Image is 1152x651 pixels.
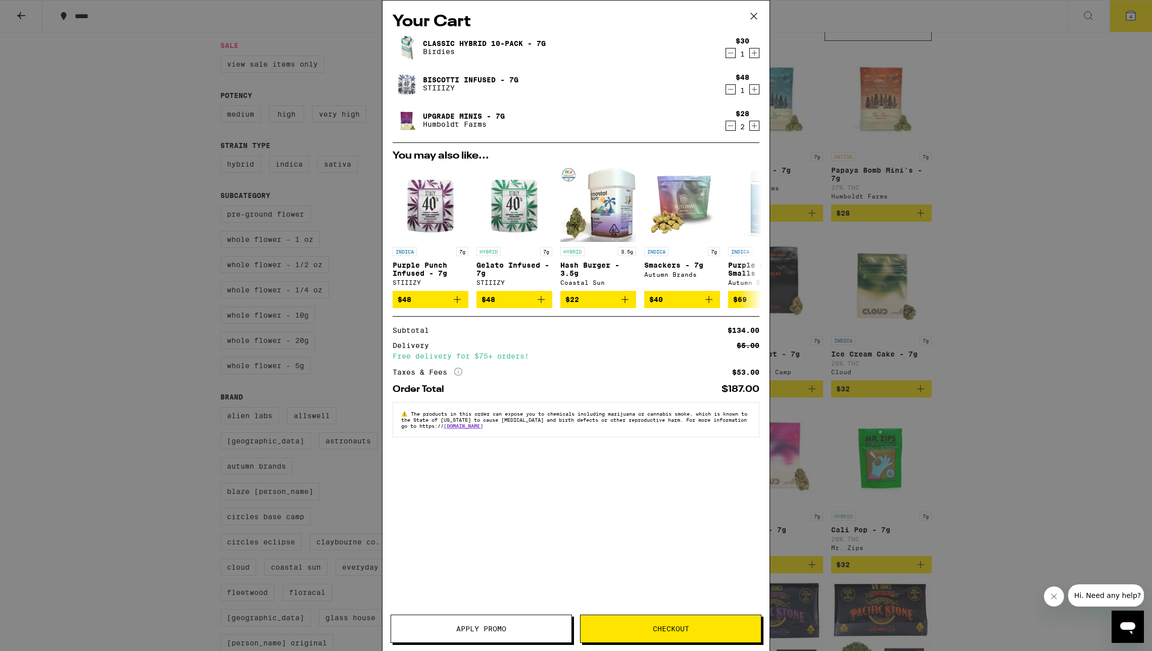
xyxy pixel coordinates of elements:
button: Increment [749,48,759,58]
div: $30 [736,37,749,45]
div: Autumn Brands [728,279,804,286]
span: The products in this order can expose you to chemicals including marijuana or cannabis smoke, whi... [401,411,747,429]
img: Classic Hybrid 10-Pack - 7g [393,33,421,62]
p: HYBRID [560,247,585,256]
h2: Your Cart [393,11,759,33]
span: $48 [398,295,411,304]
a: Open page for Purple Carbonite Smalls - 14g from Autumn Brands [728,166,804,291]
p: INDICA [644,247,668,256]
p: Purple Punch Infused - 7g [393,261,468,277]
img: Upgrade Minis - 7g [393,106,421,134]
a: Biscotti Infused - 7g [423,76,518,84]
button: Increment [749,121,759,131]
span: ⚠️ [401,411,411,417]
div: $53.00 [732,369,759,376]
img: Autumn Brands - Smackers - 7g [644,166,720,242]
a: Upgrade Minis - 7g [423,112,505,120]
a: Open page for Hash Burger - 3.5g from Coastal Sun [560,166,636,291]
img: STIIIZY - Purple Punch Infused - 7g [393,166,468,242]
p: INDICA [728,247,752,256]
button: Decrement [726,48,736,58]
a: Open page for Smackers - 7g from Autumn Brands [644,166,720,291]
span: $69 [733,295,747,304]
p: Purple Carbonite Smalls - 14g [728,261,804,277]
div: 1 [736,50,749,58]
button: Add to bag [393,291,468,308]
div: 1 [736,86,749,94]
button: Add to bag [476,291,552,308]
h2: You may also like... [393,151,759,161]
div: Delivery [393,342,436,349]
div: Subtotal [393,327,436,334]
div: $28 [736,110,749,118]
a: Open page for Gelato Infused - 7g from STIIIZY [476,166,552,291]
span: $48 [482,295,495,304]
button: Add to bag [644,291,720,308]
div: Free delivery for $75+ orders! [393,353,759,360]
div: STIIIZY [393,279,468,286]
p: 3.5g [618,247,636,256]
button: Add to bag [560,291,636,308]
a: [DOMAIN_NAME] [444,423,483,429]
p: HYBRID [476,247,501,256]
p: 7g [456,247,468,256]
button: Apply Promo [391,615,572,643]
p: INDICA [393,247,417,256]
a: Open page for Purple Punch Infused - 7g from STIIIZY [393,166,468,291]
p: Smackers - 7g [644,261,720,269]
span: $40 [649,295,663,304]
div: Taxes & Fees [393,368,462,377]
button: Add to bag [728,291,804,308]
img: Autumn Brands - Purple Carbonite Smalls - 14g [728,166,804,242]
img: Coastal Sun - Hash Burger - 3.5g [560,166,636,242]
p: Birdies [423,47,546,56]
div: $187.00 [722,385,759,394]
div: Autumn Brands [644,271,720,278]
p: 7g [708,247,720,256]
div: $5.00 [737,342,759,349]
p: Humboldt Farms [423,120,505,128]
iframe: Close message [1044,586,1064,607]
div: STIIIZY [476,279,552,286]
div: $48 [736,73,749,81]
iframe: Button to launch messaging window [1112,611,1144,643]
img: STIIIZY - Gelato Infused - 7g [476,166,552,242]
button: Decrement [726,84,736,94]
div: 2 [736,123,749,131]
span: Checkout [653,625,689,632]
span: $22 [565,295,579,304]
p: STIIIZY [423,84,518,92]
div: Order Total [393,385,451,394]
button: Checkout [580,615,761,643]
iframe: Message from company [1068,584,1144,607]
p: 7g [540,247,552,256]
button: Increment [749,84,759,94]
span: Apply Promo [456,625,506,632]
p: Gelato Infused - 7g [476,261,552,277]
p: Hash Burger - 3.5g [560,261,636,277]
div: Coastal Sun [560,279,636,286]
a: Classic Hybrid 10-Pack - 7g [423,39,546,47]
img: Biscotti Infused - 7g [393,70,421,98]
div: $134.00 [728,327,759,334]
button: Decrement [726,121,736,131]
